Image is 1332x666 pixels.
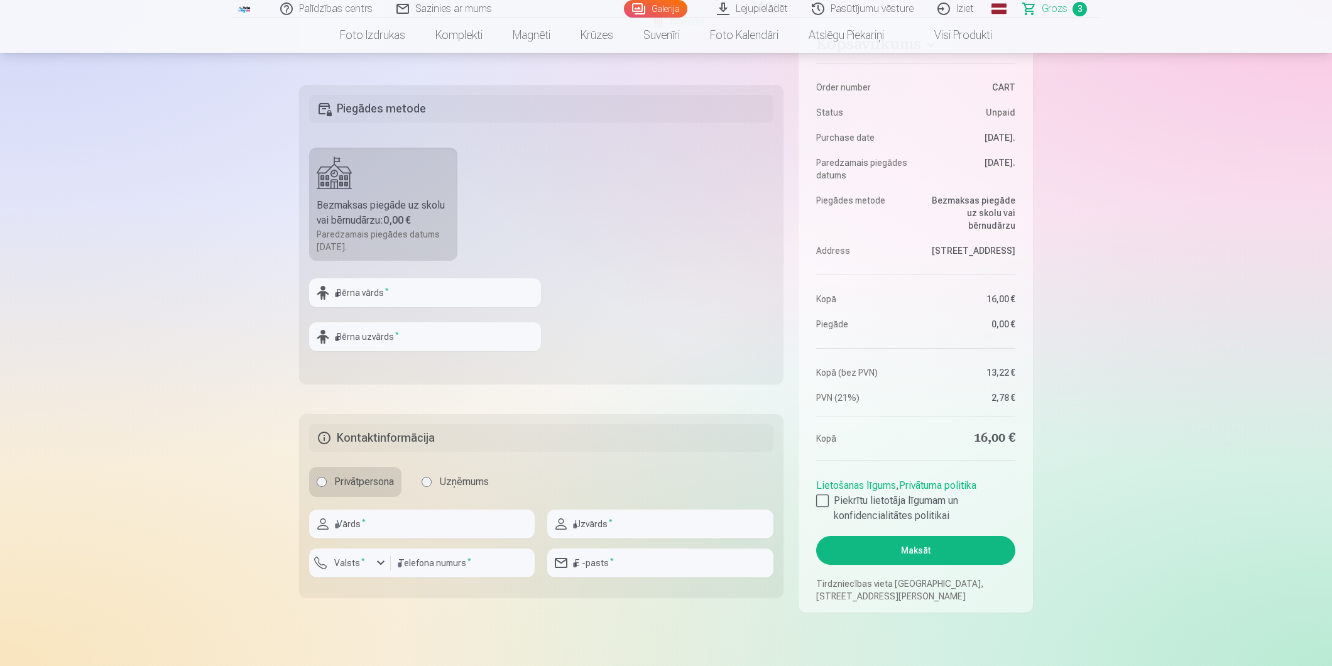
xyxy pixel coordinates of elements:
p: Tirdzniecības vieta [GEOGRAPHIC_DATA], [STREET_ADDRESS][PERSON_NAME] [816,577,1015,603]
a: Suvenīri [628,18,695,53]
a: Atslēgu piekariņi [794,18,899,53]
a: Komplekti [420,18,498,53]
dd: Bezmaksas piegāde uz skolu vai bērnudārzu [922,194,1015,232]
span: Unpaid [986,106,1015,119]
a: Privātuma politika [899,479,976,491]
h5: Kontaktinformācija [309,424,773,452]
dd: [STREET_ADDRESS] [922,244,1015,257]
label: Privātpersona [309,467,401,497]
div: Paredzamais piegādes datums [DATE]. [317,228,450,253]
label: Valsts [329,557,370,569]
dt: Kopā [816,293,910,305]
dd: CART [922,81,1015,94]
dt: Piegāde [816,318,910,330]
label: Piekrītu lietotāja līgumam un konfidencialitātes politikai [816,493,1015,523]
div: , [816,473,1015,523]
dt: Status [816,106,910,119]
input: Uzņēmums [422,477,432,487]
span: 3 [1073,2,1087,16]
img: /fa1 [237,5,251,13]
a: Visi produkti [899,18,1007,53]
dt: Piegādes metode [816,194,910,232]
label: Uzņēmums [414,467,496,497]
div: Bezmaksas piegāde uz skolu vai bērnudārzu : [317,198,450,228]
dd: 13,22 € [922,366,1015,379]
dt: Purchase date [816,131,910,144]
dt: Paredzamais piegādes datums [816,156,910,182]
input: Privātpersona [317,477,327,487]
h5: Piegādes metode [309,95,773,123]
a: Foto izdrukas [325,18,420,53]
dd: 16,00 € [922,293,1015,305]
dt: Order number [816,81,910,94]
button: Valsts* [309,549,391,577]
dd: 2,78 € [922,391,1015,404]
dt: Address [816,244,910,257]
dd: 16,00 € [922,430,1015,447]
dt: PVN (21%) [816,391,910,404]
dt: Kopā (bez PVN) [816,366,910,379]
span: Grozs [1042,1,1067,16]
b: 0,00 € [383,214,411,226]
a: Lietošanas līgums [816,479,896,491]
dt: Kopā [816,430,910,447]
dd: [DATE]. [922,131,1015,144]
dd: 0,00 € [922,318,1015,330]
dd: [DATE]. [922,156,1015,182]
a: Foto kalendāri [695,18,794,53]
a: Magnēti [498,18,565,53]
a: Krūzes [565,18,628,53]
button: Maksāt [816,536,1015,565]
